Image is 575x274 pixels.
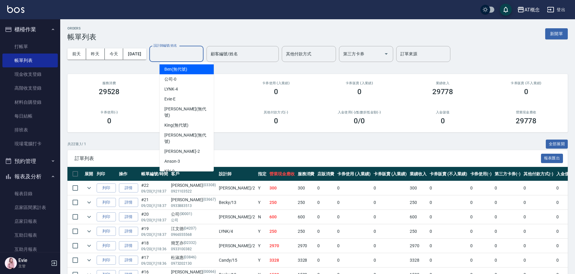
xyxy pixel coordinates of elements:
[171,261,216,266] p: 0973202130
[164,168,175,174] span: Kiki -9
[500,4,512,16] button: save
[119,256,138,265] a: 詳情
[171,203,216,208] p: 0933883513
[545,31,568,36] a: 新開單
[268,210,296,224] td: 600
[492,81,561,85] h2: 卡券販賣 (不入業績)
[105,48,123,60] button: 今天
[2,169,58,184] button: 報表及分析
[67,141,86,147] p: 共 22 筆, 1 / 1
[171,182,216,189] div: [PERSON_NAME]
[241,81,310,85] h2: 卡券使用 (入業績)
[274,117,278,125] h3: 0
[256,181,268,195] td: Y
[158,81,227,85] h2: 店販消費
[99,88,120,96] h3: 29528
[97,183,116,193] button: 列印
[2,123,58,137] a: 排班表
[469,253,493,267] td: 0
[164,96,176,102] span: Evie -E
[296,181,316,195] td: 300
[184,254,197,261] p: (03846)
[428,224,468,239] td: 0
[524,88,528,96] h3: 0
[164,86,178,92] span: LYNK -4
[2,109,58,123] a: 每日結帳
[217,224,256,239] td: LYNK /4
[493,181,522,195] td: 0
[522,195,555,210] td: 0
[522,239,555,253] td: 0
[408,181,428,195] td: 300
[316,224,336,239] td: 0
[18,257,49,263] h5: Evie
[217,239,256,253] td: [PERSON_NAME] /2
[2,187,58,201] a: 報表目錄
[97,256,116,265] button: 列印
[408,239,428,253] td: 2970
[256,195,268,210] td: Y
[316,181,336,195] td: 0
[203,197,216,203] p: (03667)
[5,257,17,269] img: Person
[217,253,256,267] td: Candy /15
[119,198,138,207] a: 詳情
[493,195,522,210] td: 0
[325,110,394,114] h2: 入金使用(-) /點數折抵金額(-)
[164,132,209,145] span: [PERSON_NAME] (無代號)
[336,210,372,224] td: 0
[408,110,477,114] h2: 入金儲值
[408,253,428,267] td: 3328
[408,210,428,224] td: 600
[256,210,268,224] td: N
[85,183,94,192] button: expand row
[336,224,372,239] td: 0
[184,240,197,246] p: (02332)
[469,167,493,181] th: 卡券使用(-)
[316,253,336,267] td: 0
[119,212,138,222] a: 詳情
[469,181,493,195] td: 0
[522,181,555,195] td: 0
[408,167,428,181] th: 業績收入
[522,167,555,181] th: 其他付款方式(-)
[2,242,58,256] a: 互助月報表
[217,195,256,210] td: Becky /13
[2,214,58,228] a: 店家日報表
[140,239,169,253] td: #18
[372,195,409,210] td: 0
[268,167,296,181] th: 營業現金應收
[97,227,116,236] button: 列印
[18,263,49,269] p: 主管
[217,181,256,195] td: [PERSON_NAME] /2
[372,210,409,224] td: 0
[256,224,268,239] td: Y
[171,240,216,246] div: 簡芝亦
[256,167,268,181] th: 指定
[296,239,316,253] td: 2970
[117,167,140,181] th: 操作
[268,239,296,253] td: 2970
[256,239,268,253] td: Y
[164,66,187,72] span: Ben (無代號)
[83,167,95,181] th: 展開
[354,117,365,125] h3: 0 /0
[316,210,336,224] td: 0
[372,253,409,267] td: 0
[545,4,568,15] button: 登出
[522,210,555,224] td: 0
[97,198,116,207] button: 列印
[541,154,563,163] button: 報表匯出
[140,195,169,210] td: #21
[493,167,522,181] th: 第三方卡券(-)
[2,95,58,109] a: 材料自購登錄
[357,88,362,96] h3: 0
[119,183,138,193] a: 詳情
[493,253,522,267] td: 0
[86,48,105,60] button: 昨天
[428,210,468,224] td: 0
[268,181,296,195] td: 300
[515,4,542,16] button: AT概念
[408,224,428,239] td: 250
[140,181,169,195] td: #22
